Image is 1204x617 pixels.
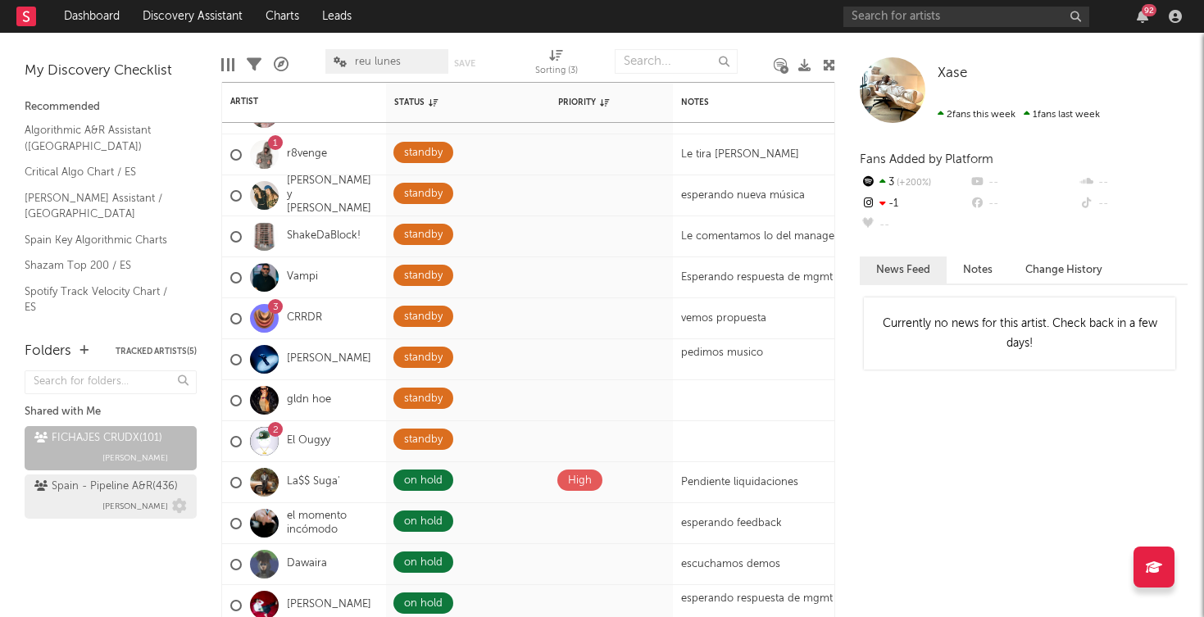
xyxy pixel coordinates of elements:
[528,97,540,109] i: Edit settings for Status
[1009,256,1119,284] button: Change History
[355,57,401,67] span: reu lunes
[25,98,197,117] div: Recommended
[673,558,788,571] div: escuchamos demos
[404,512,443,532] div: on hold
[404,184,443,204] div: standby
[947,256,1009,284] button: Notes
[673,271,841,284] div: Esperando respuesta de mgmt
[681,98,845,107] div: Notes
[673,189,813,202] div: esperando nueva música
[673,230,847,243] div: Le comentamos lo del manager
[969,193,1078,215] div: --
[394,98,501,107] div: Status
[404,594,443,614] div: on hold
[673,517,790,530] div: esperando feedback
[287,270,318,284] a: Vampi
[25,370,197,394] input: Search for folders...
[25,189,180,223] a: [PERSON_NAME] Assistant / [GEOGRAPHIC_DATA]
[894,179,931,188] span: +200 %
[673,476,806,489] div: Pendiente liquidaciones
[25,256,180,274] a: Shazam Top 200 / ES
[247,41,261,88] div: Filters
[1079,193,1188,215] div: --
[404,389,443,409] div: standby
[843,7,1089,27] input: Search for artists
[509,94,525,111] button: Filter by Status
[404,307,443,327] div: standby
[404,430,443,450] div: standby
[34,429,162,448] div: FICHAJES CRUDX ( 101 )
[287,229,361,243] a: ShakeDaBlock!
[287,311,322,325] a: CRRDR
[361,93,378,110] button: Filter by Artist
[558,98,624,107] div: Priority
[404,266,443,286] div: standby
[102,448,168,468] span: [PERSON_NAME]
[287,175,378,216] a: [PERSON_NAME] y [PERSON_NAME]
[25,121,180,155] a: Algorithmic A&R Assistant ([GEOGRAPHIC_DATA])
[404,553,443,573] div: on hold
[287,393,331,407] a: gldn hoe
[287,510,378,538] a: el momento incómodo
[287,352,371,366] a: [PERSON_NAME]
[25,474,197,519] a: Spain - Pipeline A&R(436)[PERSON_NAME]
[404,143,443,163] div: standby
[25,61,197,81] div: My Discovery Checklist
[287,557,327,571] a: Dawaira
[25,426,197,470] a: FICHAJES CRUDX(101)[PERSON_NAME]
[25,283,180,316] a: Spotify Track Velocity Chart / ES
[860,256,947,284] button: News Feed
[25,231,180,249] a: Spain Key Algorithmic Charts
[860,193,969,215] div: -1
[673,347,771,372] div: pedimos musico
[938,110,1015,120] span: 2 fans this week
[568,471,592,491] div: High
[969,172,1078,193] div: --
[860,215,969,236] div: --
[938,110,1100,120] span: 1 fans last week
[221,41,234,88] div: Edit Columns
[454,59,475,68] button: Save
[673,148,807,161] div: Le tira [PERSON_NAME]
[230,97,353,107] div: Artist
[34,477,178,497] div: Spain - Pipeline A&R ( 436 )
[404,471,443,491] div: on hold
[938,66,967,80] span: Xase
[25,163,180,181] a: Critical Algo Chart / ES
[287,598,371,612] a: [PERSON_NAME]
[938,66,967,82] a: Xase
[864,297,1175,370] div: Currently no news for this artist. Check back in a few days!
[116,347,197,356] button: Tracked Artists(5)
[404,348,443,368] div: standby
[535,41,578,88] div: Sorting (3)
[404,225,443,245] div: standby
[860,153,993,166] span: Fans Added by Platform
[860,172,969,193] div: 3
[102,497,168,516] span: [PERSON_NAME]
[287,434,330,448] a: El Ougyy
[287,147,327,161] a: r8venge
[25,402,197,422] div: Shared with Me
[274,41,289,88] div: A&R Pipeline
[1079,172,1188,193] div: --
[535,61,578,81] div: Sorting ( 3 )
[1142,4,1156,16] div: 92
[673,312,775,325] div: vemos propuesta
[1137,10,1148,23] button: 92
[615,49,738,74] input: Search...
[632,94,648,111] button: Filter by Priority
[25,342,71,361] div: Folders
[287,475,340,489] a: La$$ Suga'
[651,97,663,109] i: Edit settings for Priority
